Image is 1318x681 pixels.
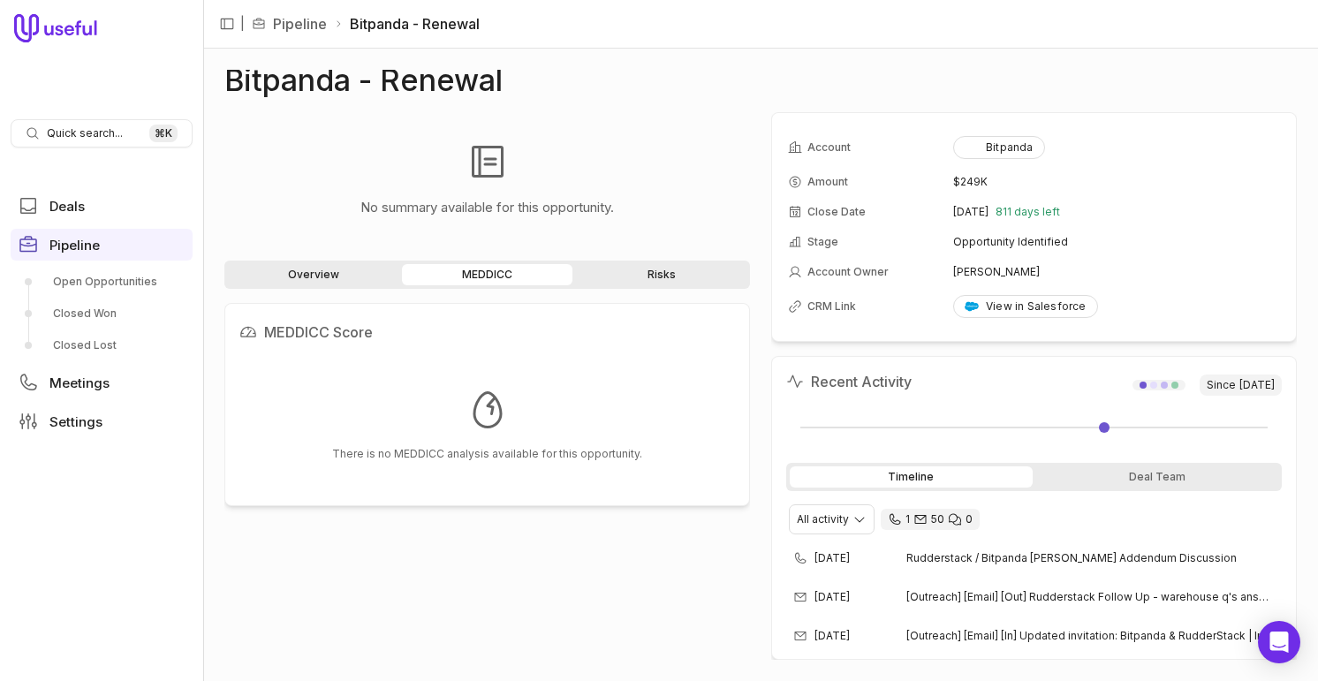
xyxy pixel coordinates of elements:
[807,205,866,219] span: Close Date
[49,415,102,428] span: Settings
[11,367,193,398] a: Meetings
[807,235,838,249] span: Stage
[214,11,240,37] button: Collapse sidebar
[814,629,850,643] time: [DATE]
[807,299,856,314] span: CRM Link
[334,13,480,34] li: Bitpanda - Renewal
[790,466,1033,488] div: Timeline
[814,551,850,565] time: [DATE]
[11,299,193,328] a: Closed Won
[240,13,245,34] span: |
[814,590,850,604] time: [DATE]
[906,590,1275,604] span: [Outreach] [Email] [Out] Rudderstack Follow Up - warehouse q's answered!
[881,509,980,530] div: 1 call and 50 email threads
[11,268,193,296] a: Open Opportunities
[11,190,193,222] a: Deals
[996,205,1060,219] span: 811 days left
[402,264,572,285] a: MEDDICC
[11,268,193,359] div: Pipeline submenu
[11,331,193,359] a: Closed Lost
[1239,378,1275,392] time: [DATE]
[953,295,1098,318] a: View in Salesforce
[273,13,327,34] a: Pipeline
[953,258,1280,286] td: [PERSON_NAME]
[906,551,1254,565] span: Rudderstack / Bitpanda [PERSON_NAME] Addendum Discussion
[953,168,1280,196] td: $249K
[1036,466,1279,488] div: Deal Team
[576,264,746,285] a: Risks
[224,70,503,91] h1: Bitpanda - Renewal
[1258,621,1300,663] div: Open Intercom Messenger
[906,629,1275,643] span: [Outreach] [Email] [In] Updated invitation: Bitpanda & RudderStack | Intro Chat <modifiable> @ [D...
[953,136,1045,159] button: Bitpanda
[11,229,193,261] a: Pipeline
[239,318,735,346] h2: MEDDICC Score
[807,265,889,279] span: Account Owner
[807,175,848,189] span: Amount
[965,140,1034,155] div: Bitpanda
[953,228,1280,256] td: Opportunity Identified
[953,205,988,219] time: [DATE]
[332,445,642,463] p: There is no MEDDICC analysis available for this opportunity.
[360,197,614,218] p: No summary available for this opportunity.
[807,140,851,155] span: Account
[1200,375,1282,396] span: Since
[965,299,1087,314] div: View in Salesforce
[49,200,85,213] span: Deals
[49,238,100,252] span: Pipeline
[786,371,912,392] h2: Recent Activity
[11,405,193,437] a: Settings
[49,376,110,390] span: Meetings
[47,126,123,140] span: Quick search...
[228,264,398,285] a: Overview
[149,125,178,142] kbd: ⌘ K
